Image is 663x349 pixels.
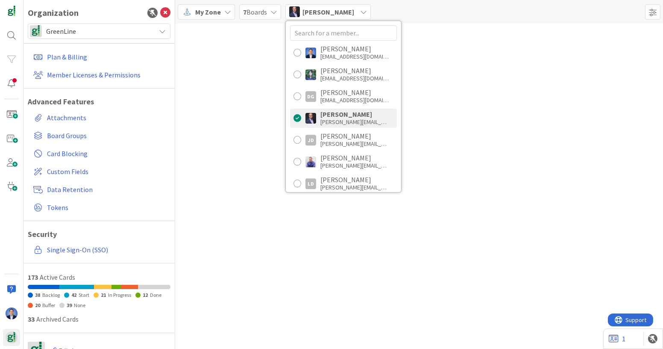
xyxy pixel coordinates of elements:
[320,183,389,191] div: [PERSON_NAME][EMAIL_ADDRESS][DOMAIN_NAME]
[71,292,76,298] span: 42
[30,49,170,65] a: Plan & Billing
[18,1,39,12] span: Support
[320,67,389,74] div: [PERSON_NAME]
[320,162,389,169] div: [PERSON_NAME][EMAIL_ADDRESS][DOMAIN_NAME]
[30,242,170,257] a: Single Sign-On (SSO)
[30,128,170,143] a: Board Groups
[302,7,354,17] span: [PERSON_NAME]
[28,97,170,106] h1: Advanced Features
[305,91,316,102] div: DG
[320,110,389,118] div: [PERSON_NAME]
[609,334,625,344] a: 1
[6,6,18,18] img: Visit kanbanzone.com
[67,302,72,308] span: 39
[289,6,300,17] img: JD
[30,67,170,83] a: Member Licenses & Permissions
[305,135,316,145] div: JD
[320,89,389,96] div: [PERSON_NAME]
[28,314,170,324] div: Archived Cards
[47,148,167,159] span: Card Blocking
[108,292,131,298] span: In Progress
[42,302,55,308] span: Buffer
[30,164,170,179] a: Custom Fields
[320,45,389,53] div: [PERSON_NAME]
[305,178,316,189] div: LD
[320,96,389,104] div: [EMAIL_ADDRESS][DOMAIN_NAME]
[35,292,40,298] span: 38
[28,315,35,323] span: 33
[47,166,167,177] span: Custom Fields
[101,292,106,298] span: 21
[6,331,18,343] img: avatar
[150,292,161,298] span: Done
[6,308,18,319] img: DP
[46,25,151,37] span: GreenLine
[143,292,148,298] span: 12
[47,202,167,213] span: Tokens
[28,272,170,282] div: Active Cards
[30,200,170,215] a: Tokens
[30,146,170,161] a: Card Blocking
[305,69,316,80] img: CR
[320,118,389,126] div: [PERSON_NAME][EMAIL_ADDRESS][DOMAIN_NAME]
[30,110,170,125] a: Attachments
[79,292,89,298] span: Start
[28,273,38,281] span: 173
[320,74,389,82] div: [EMAIL_ADDRESS][DOMAIN_NAME]
[195,7,221,17] span: My Zone
[320,132,389,140] div: [PERSON_NAME]
[320,154,389,162] div: [PERSON_NAME]
[243,7,267,17] span: Boards
[305,157,316,167] img: JG
[320,53,389,60] div: [EMAIL_ADDRESS][DOMAIN_NAME]
[28,230,170,239] h1: Security
[74,302,85,308] span: None
[42,292,60,298] span: Backlog
[47,184,167,195] span: Data Retention
[35,302,40,308] span: 20
[305,113,316,124] img: JD
[305,47,316,58] img: DP
[30,182,170,197] a: Data Retention
[28,6,79,19] div: Organization
[320,176,389,183] div: [PERSON_NAME]
[320,140,389,148] div: [PERSON_NAME][EMAIL_ADDRESS][DOMAIN_NAME]
[47,130,167,141] span: Board Groups
[290,25,397,41] input: Search for a member...
[30,25,42,37] img: avatar
[243,8,246,16] b: 7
